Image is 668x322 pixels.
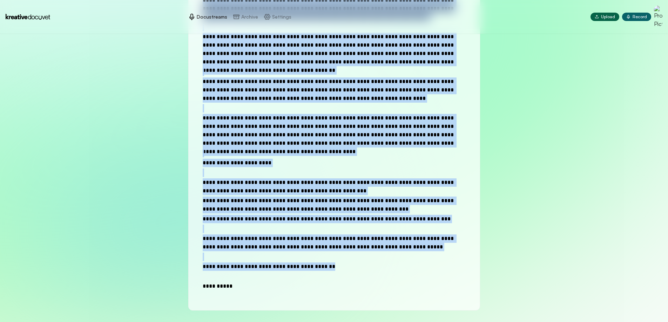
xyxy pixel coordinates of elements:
img: Profile Picture [654,6,662,28]
span: Upload [601,14,615,20]
p: Settings [272,13,291,20]
button: Record [622,13,651,21]
a: Docustreams [188,13,227,20]
a: Settings [264,13,291,20]
p: Docustreams [197,13,227,20]
a: Archive [233,13,258,20]
span: Record [633,14,647,20]
button: Upload [591,13,619,21]
p: Archive [241,13,258,20]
